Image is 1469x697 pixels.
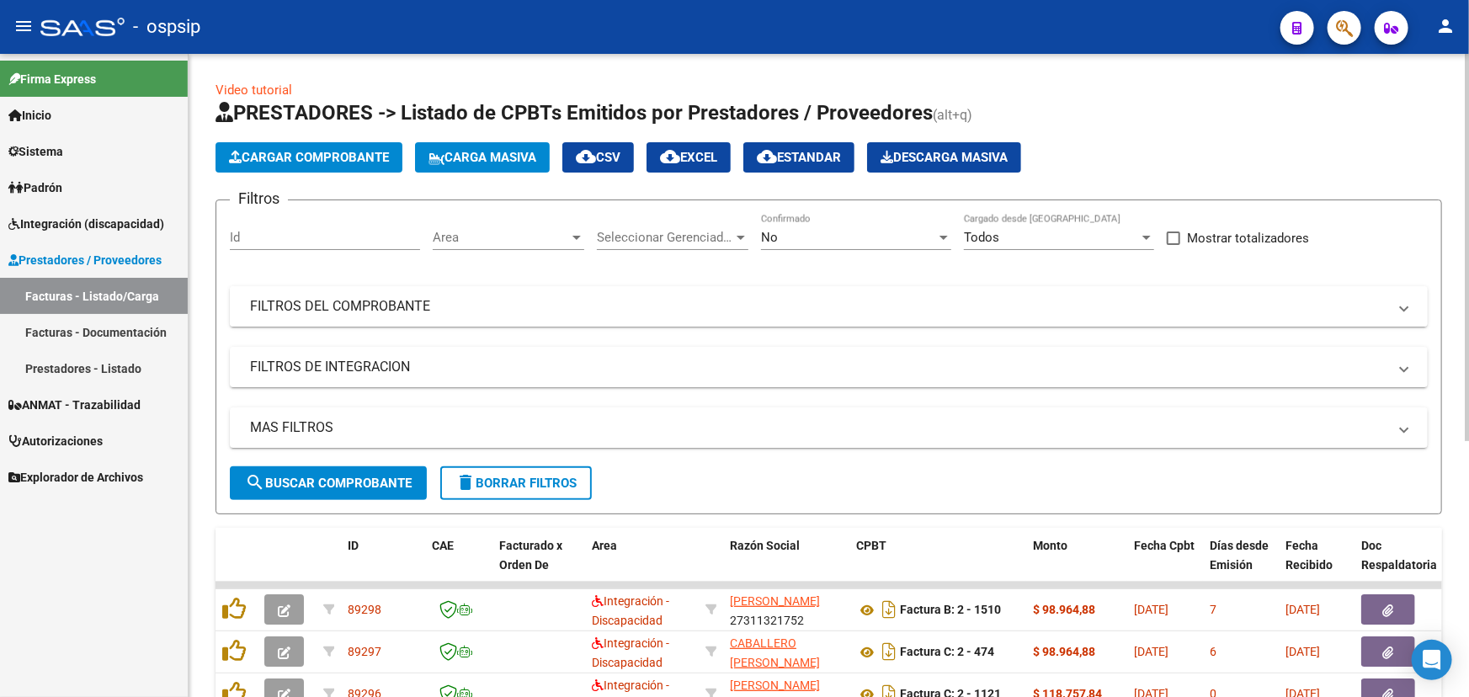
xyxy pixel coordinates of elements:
[878,596,900,623] i: Descargar documento
[743,142,854,173] button: Estandar
[867,142,1021,173] button: Descarga Masiva
[730,539,800,552] span: Razón Social
[933,107,972,123] span: (alt+q)
[492,528,585,602] datatable-header-cell: Facturado x Orden De
[585,528,699,602] datatable-header-cell: Area
[647,142,731,173] button: EXCEL
[730,594,820,608] span: [PERSON_NAME]
[592,539,617,552] span: Area
[900,646,994,659] strong: Factura C: 2 - 474
[13,16,34,36] mat-icon: menu
[216,82,292,98] a: Video tutorial
[1187,228,1309,248] span: Mostrar totalizadores
[1285,539,1333,572] span: Fecha Recibido
[562,142,634,173] button: CSV
[415,142,550,173] button: Carga Masiva
[1279,528,1355,602] datatable-header-cell: Fecha Recibido
[216,101,933,125] span: PRESTADORES -> Listado de CPBTs Emitidos por Prestadores / Proveedores
[1134,539,1195,552] span: Fecha Cpbt
[8,106,51,125] span: Inicio
[8,396,141,414] span: ANMAT - Trazabilidad
[348,539,359,552] span: ID
[1210,645,1216,658] span: 6
[1285,603,1320,616] span: [DATE]
[592,594,669,627] span: Integración - Discapacidad
[660,146,680,167] mat-icon: cloud_download
[730,592,843,627] div: 27311321752
[1134,645,1168,658] span: [DATE]
[230,347,1428,387] mat-expansion-panel-header: FILTROS DE INTEGRACION
[230,286,1428,327] mat-expansion-panel-header: FILTROS DEL COMPROBANTE
[8,178,62,197] span: Padrón
[1026,528,1127,602] datatable-header-cell: Monto
[757,150,841,165] span: Estandar
[964,230,999,245] span: Todos
[133,8,200,45] span: - ospsip
[576,150,620,165] span: CSV
[8,142,63,161] span: Sistema
[216,142,402,173] button: Cargar Comprobante
[730,636,820,689] span: CABALLERO [PERSON_NAME][DATE]
[1127,528,1203,602] datatable-header-cell: Fecha Cpbt
[1355,528,1456,602] datatable-header-cell: Doc Respaldatoria
[761,230,778,245] span: No
[348,603,381,616] span: 89298
[900,604,1001,617] strong: Factura B: 2 - 1510
[229,150,389,165] span: Cargar Comprobante
[1210,603,1216,616] span: 7
[432,539,454,552] span: CAE
[230,407,1428,448] mat-expansion-panel-header: MAS FILTROS
[867,142,1021,173] app-download-masive: Descarga masiva de comprobantes (adjuntos)
[881,150,1008,165] span: Descarga Masiva
[1134,603,1168,616] span: [DATE]
[8,468,143,487] span: Explorador de Archivos
[757,146,777,167] mat-icon: cloud_download
[455,472,476,492] mat-icon: delete
[499,539,562,572] span: Facturado x Orden De
[230,187,288,210] h3: Filtros
[250,418,1387,437] mat-panel-title: MAS FILTROS
[348,645,381,658] span: 89297
[730,634,843,669] div: 23321524214
[592,636,669,669] span: Integración - Discapacidad
[1033,645,1095,658] strong: $ 98.964,88
[245,472,265,492] mat-icon: search
[250,358,1387,376] mat-panel-title: FILTROS DE INTEGRACION
[1210,539,1269,572] span: Días desde Emisión
[1033,539,1067,552] span: Monto
[1435,16,1456,36] mat-icon: person
[1412,640,1452,680] div: Open Intercom Messenger
[8,215,164,233] span: Integración (discapacidad)
[230,466,427,500] button: Buscar Comprobante
[428,150,536,165] span: Carga Masiva
[250,297,1387,316] mat-panel-title: FILTROS DEL COMPROBANTE
[849,528,1026,602] datatable-header-cell: CPBT
[440,466,592,500] button: Borrar Filtros
[455,476,577,491] span: Borrar Filtros
[660,150,717,165] span: EXCEL
[576,146,596,167] mat-icon: cloud_download
[245,476,412,491] span: Buscar Comprobante
[8,251,162,269] span: Prestadores / Proveedores
[8,70,96,88] span: Firma Express
[8,432,103,450] span: Autorizaciones
[433,230,569,245] span: Area
[1203,528,1279,602] datatable-header-cell: Días desde Emisión
[723,528,849,602] datatable-header-cell: Razón Social
[856,539,886,552] span: CPBT
[597,230,733,245] span: Seleccionar Gerenciador
[1285,645,1320,658] span: [DATE]
[425,528,492,602] datatable-header-cell: CAE
[730,678,820,692] span: [PERSON_NAME]
[1033,603,1095,616] strong: $ 98.964,88
[341,528,425,602] datatable-header-cell: ID
[878,638,900,665] i: Descargar documento
[1361,539,1437,572] span: Doc Respaldatoria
